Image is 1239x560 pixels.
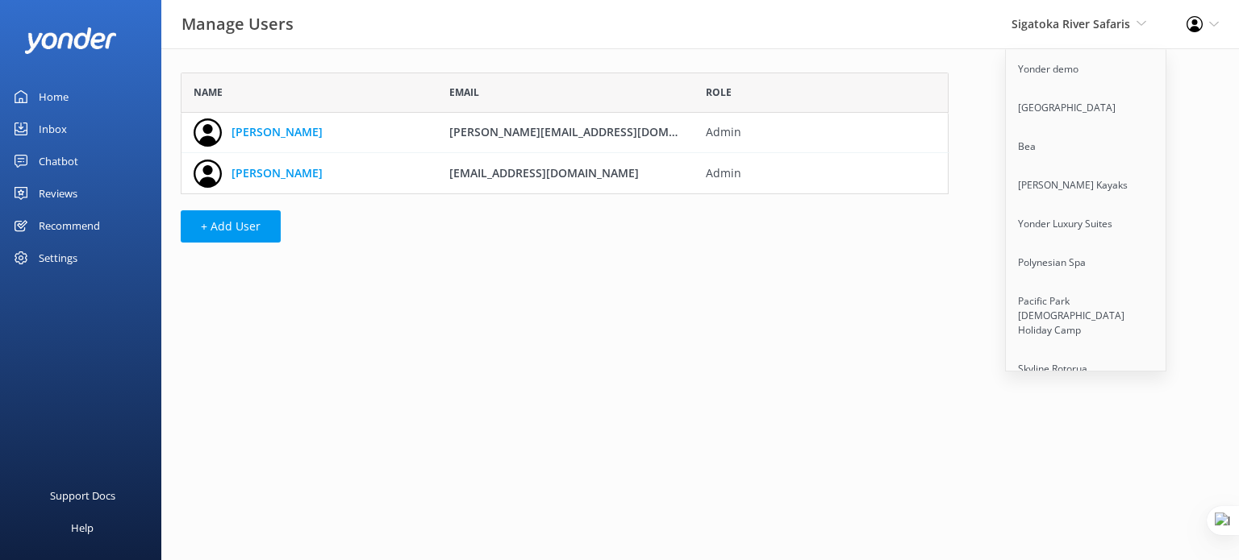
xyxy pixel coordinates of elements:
a: Bea [1006,127,1167,166]
div: Inbox [39,113,67,145]
span: [EMAIL_ADDRESS][DOMAIN_NAME] [449,165,639,180]
a: [PERSON_NAME] [232,123,323,141]
a: Yonder demo [1006,50,1167,89]
span: Name [194,85,223,100]
h3: Manage Users [181,11,294,37]
a: Pacific Park [DEMOGRAPHIC_DATA] Holiday Camp [1006,282,1167,350]
a: [GEOGRAPHIC_DATA] [1006,89,1167,127]
span: Admin [706,164,937,182]
a: [PERSON_NAME] [232,164,323,182]
a: Yonder Luxury Suites [1006,205,1167,243]
div: Recommend [39,209,100,242]
img: yonder-white-logo.png [24,27,117,54]
span: Admin [706,123,937,141]
a: Polynesian Spa [1006,243,1167,282]
div: Support Docs [50,479,115,512]
span: Email [449,85,479,100]
span: Role [706,85,732,100]
span: Sigatoka River Safaris [1012,16,1130,31]
div: Chatbot [39,145,78,177]
div: grid [181,113,949,193]
span: [PERSON_NAME][EMAIL_ADDRESS][DOMAIN_NAME] [449,124,730,139]
div: Reviews [39,177,77,209]
button: + Add User [181,210,281,243]
div: Help [71,512,94,544]
div: Settings [39,242,77,274]
div: Home [39,81,69,113]
a: Skyline Rotorua [1006,350,1167,388]
a: [PERSON_NAME] Kayaks [1006,166,1167,205]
